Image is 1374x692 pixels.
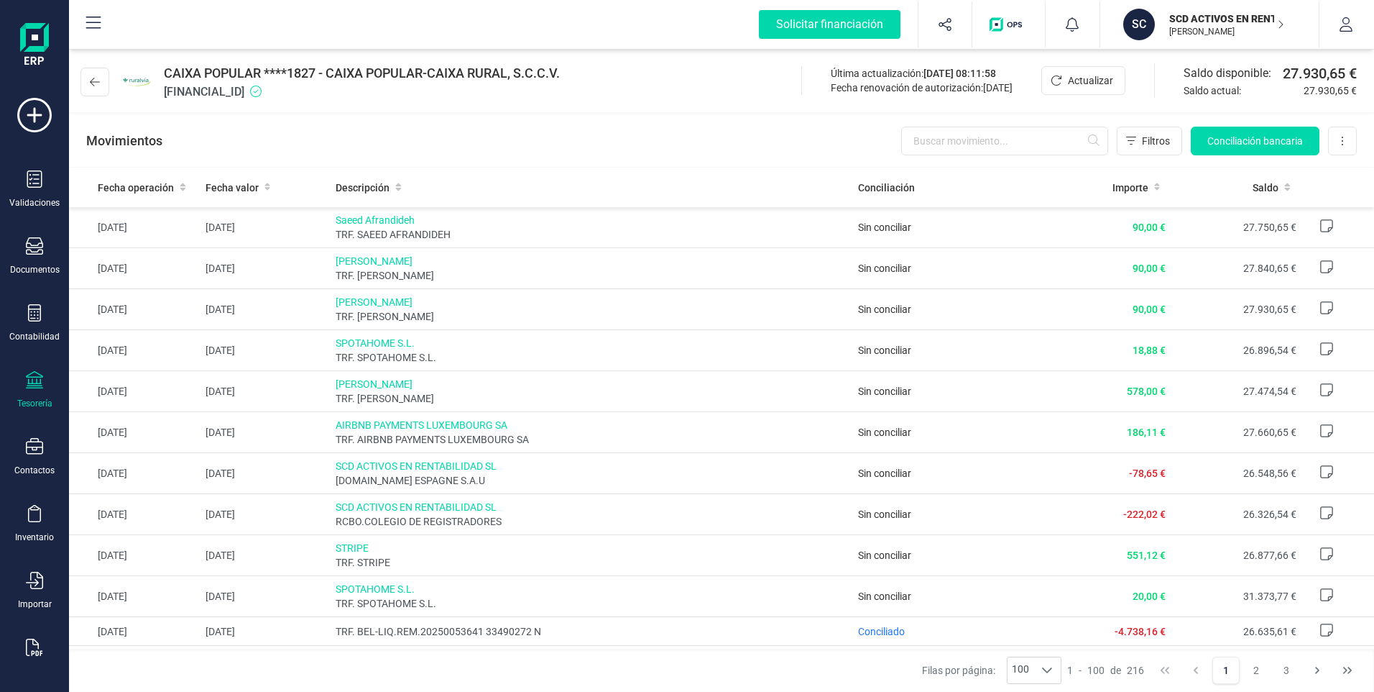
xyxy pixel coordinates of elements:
[1184,83,1298,98] span: Saldo actual:
[200,617,331,646] td: [DATE]
[336,432,846,447] span: TRF. AIRBNB PAYMENTS LUXEMBOURG SA
[858,345,911,356] span: Sin conciliar
[200,453,331,494] td: [DATE]
[69,453,200,494] td: [DATE]
[164,83,560,101] span: [FINANCIAL_ID]
[1171,207,1302,248] td: 27.750,65 €
[983,82,1013,94] span: [DATE]
[69,412,200,453] td: [DATE]
[1242,657,1270,684] button: Page 2
[1133,263,1166,274] span: 90,00 €
[1133,304,1166,315] span: 90,00 €
[69,207,200,248] td: [DATE]
[981,1,1036,47] button: Logo de OPS
[69,494,200,535] td: [DATE]
[200,494,331,535] td: [DATE]
[200,330,331,371] td: [DATE]
[858,427,911,438] span: Sin conciliar
[336,582,846,596] span: SPOTAHOME S.L.
[98,181,174,195] span: Fecha operación
[336,514,846,529] span: RCBO.COLEGIO DE REGISTRADORES
[1142,134,1170,148] span: Filtros
[858,509,911,520] span: Sin conciliar
[1304,657,1331,684] button: Next Page
[336,295,846,309] span: [PERSON_NAME]
[831,81,1013,95] div: Fecha renovación de autorización:
[1127,386,1166,397] span: 578,00 €
[164,63,560,83] span: CAIXA POPULAR ****1827 - CAIXA POPULAR-CAIXA RURAL, S.C.C.V.
[9,331,60,342] div: Contabilidad
[69,330,200,371] td: [DATE]
[336,391,846,406] span: TRF. [PERSON_NAME]
[14,465,55,476] div: Contactos
[858,222,911,233] span: Sin conciliar
[1171,289,1302,330] td: 27.930,65 €
[858,386,911,397] span: Sin conciliar
[1171,576,1302,617] td: 31.373,77 €
[1169,26,1284,37] p: [PERSON_NAME]
[858,626,905,637] span: Conciliado
[1334,657,1361,684] button: Last Page
[10,264,60,276] div: Documentos
[1171,646,1302,675] td: 26.627,21 €
[18,598,52,610] div: Importar
[9,197,60,209] div: Validaciones
[1171,371,1302,412] td: 27.474,54 €
[742,1,918,47] button: Solicitar financiación
[858,468,911,479] span: Sin conciliar
[1182,657,1209,684] button: Previous Page
[901,127,1108,155] input: Buscar movimiento...
[200,371,331,412] td: [DATE]
[858,263,911,274] span: Sin conciliar
[336,596,846,611] span: TRF. SPOTAHOME S.L.
[1273,657,1300,684] button: Page 3
[759,10,900,39] div: Solicitar financiación
[20,23,49,69] img: Logo Finanedi
[336,309,846,324] span: TRF. [PERSON_NAME]
[1169,12,1284,26] p: SCD ACTIVOS EN RENTABILIDAD SL
[858,181,915,195] span: Conciliación
[1191,127,1319,155] button: Conciliación bancaria
[69,371,200,412] td: [DATE]
[1253,181,1278,195] span: Saldo
[1129,468,1166,479] span: -78,65 €
[1171,535,1302,576] td: 26.877,66 €
[336,541,846,555] span: STRIPE
[858,550,911,561] span: Sin conciliar
[336,350,846,365] span: TRF. SPOTAHOME S.L.
[1151,657,1179,684] button: First Page
[1110,663,1121,678] span: de
[336,268,846,283] span: TRF. [PERSON_NAME]
[1041,66,1125,95] button: Actualizar
[1123,9,1155,40] div: SC
[336,418,846,432] span: AIRBNB PAYMENTS LUXEMBOURG SA
[1304,83,1357,98] span: 27.930,65 €
[1067,663,1144,678] div: -
[858,304,911,315] span: Sin conciliar
[69,248,200,289] td: [DATE]
[1133,222,1166,233] span: 90,00 €
[15,532,54,543] div: Inventario
[1117,127,1182,155] button: Filtros
[1171,248,1302,289] td: 27.840,65 €
[336,254,846,268] span: [PERSON_NAME]
[1115,626,1166,637] span: -4.738,16 €
[1133,345,1166,356] span: 18,88 €
[1112,181,1148,195] span: Importe
[206,181,259,195] span: Fecha valor
[1127,427,1166,438] span: 186,11 €
[336,555,846,570] span: TRF. STRIPE
[200,289,331,330] td: [DATE]
[336,336,846,350] span: SPOTAHOME S.L.
[923,68,996,79] span: [DATE] 08:11:58
[1171,330,1302,371] td: 26.896,54 €
[69,646,200,675] td: [DATE]
[922,657,1061,684] div: Filas por página:
[200,646,331,675] td: [DATE]
[1133,591,1166,602] span: 20,00 €
[1171,412,1302,453] td: 27.660,65 €
[200,248,331,289] td: [DATE]
[1087,663,1105,678] span: 100
[1212,657,1240,684] button: Page 1
[1283,63,1357,83] span: 27.930,65 €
